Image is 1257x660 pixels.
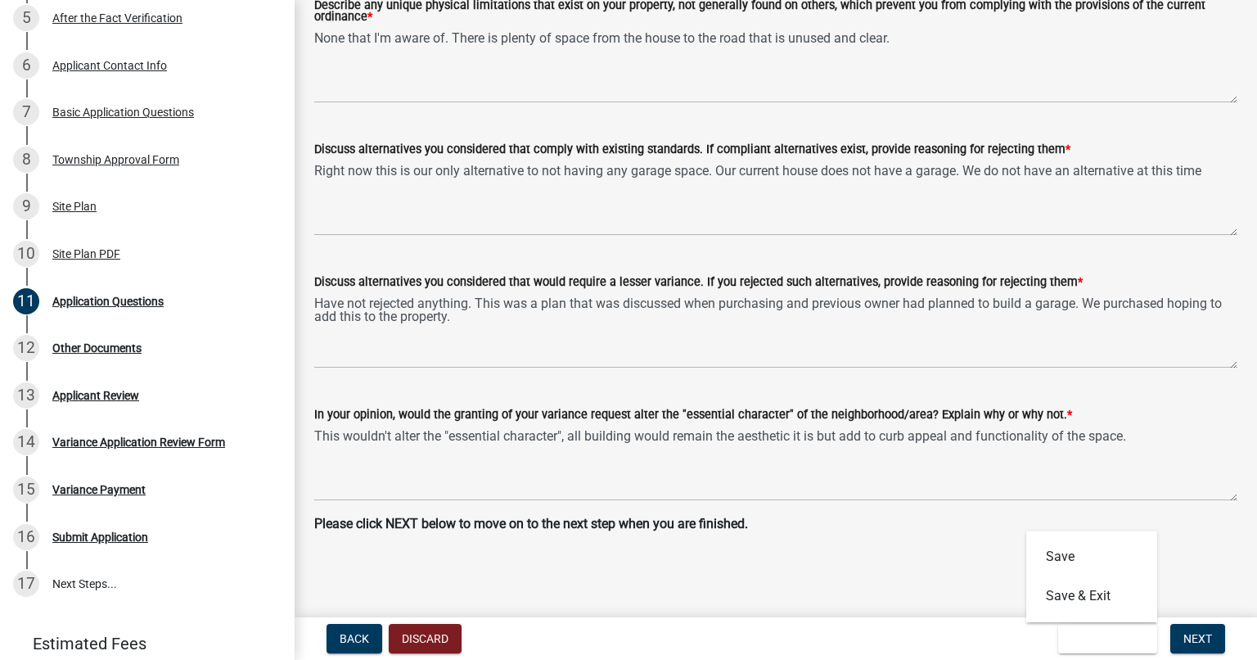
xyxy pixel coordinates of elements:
[13,147,39,173] div: 8
[52,248,120,260] div: Site Plan PDF
[389,624,462,653] button: Discard
[52,154,179,165] div: Township Approval Form
[13,99,39,125] div: 7
[13,382,39,409] div: 13
[13,241,39,267] div: 10
[52,106,194,118] div: Basic Application Questions
[314,277,1083,288] label: Discuss alternatives you considered that would require a lesser variance. If you rejected such al...
[52,12,182,24] div: After the Fact Verification
[327,624,382,653] button: Back
[52,531,148,543] div: Submit Application
[13,524,39,550] div: 16
[13,571,39,597] div: 17
[1071,632,1134,645] span: Save & Exit
[1170,624,1225,653] button: Next
[13,52,39,79] div: 6
[52,60,167,71] div: Applicant Contact Info
[314,144,1070,156] label: Discuss alternatives you considered that comply with existing standards. If compliant alternative...
[1058,624,1157,653] button: Save & Exit
[13,5,39,31] div: 5
[52,201,97,212] div: Site Plan
[13,288,39,314] div: 11
[314,516,748,531] strong: Please click NEXT below to move on to the next step when you are finished.
[13,429,39,455] div: 14
[13,477,39,503] div: 15
[1026,576,1157,616] button: Save & Exit
[52,390,139,401] div: Applicant Review
[52,342,142,354] div: Other Documents
[52,296,164,307] div: Application Questions
[1183,632,1212,645] span: Next
[340,632,369,645] span: Back
[1026,531,1157,622] div: Save & Exit
[1026,537,1157,576] button: Save
[314,409,1072,421] label: In your opinion, would the granting of your variance request alter the "essential character" of t...
[52,484,146,495] div: Variance Payment
[13,335,39,361] div: 12
[52,436,225,448] div: Variance Application Review Form
[13,193,39,219] div: 9
[13,627,268,660] a: Estimated Fees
